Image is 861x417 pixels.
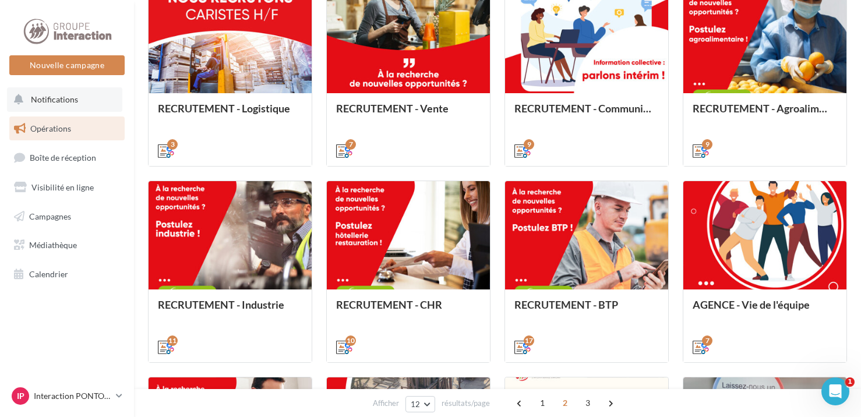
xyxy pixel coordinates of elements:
span: Campagnes [29,211,71,221]
a: Boîte de réception [7,145,127,170]
span: 1 [845,377,855,387]
div: 17 [524,335,534,346]
div: RECRUTEMENT - Industrie [158,299,302,322]
div: 10 [345,335,356,346]
div: 9 [524,139,534,150]
span: 3 [578,394,597,412]
span: Boîte de réception [30,153,96,162]
a: Visibilité en ligne [7,175,127,200]
div: RECRUTEMENT - Communication externe [514,103,659,126]
span: résultats/page [442,398,490,409]
a: Campagnes [7,204,127,229]
div: AGENCE - Vie de l'équipe [693,299,837,322]
button: Notifications [7,87,122,112]
div: 9 [702,139,712,150]
span: Visibilité en ligne [31,182,94,192]
span: 2 [556,394,574,412]
button: 12 [405,396,435,412]
div: RECRUTEMENT - Logistique [158,103,302,126]
button: Nouvelle campagne [9,55,125,75]
span: IP [17,390,24,402]
span: 12 [411,400,421,409]
div: RECRUTEMENT - CHR [336,299,481,322]
span: Médiathèque [29,240,77,250]
span: Calendrier [29,269,68,279]
div: 3 [167,139,178,150]
div: 7 [702,335,712,346]
div: RECRUTEMENT - Vente [336,103,481,126]
div: RECRUTEMENT - Agroalimentaire [693,103,837,126]
span: Opérations [30,123,71,133]
span: Notifications [31,94,78,104]
div: RECRUTEMENT - BTP [514,299,659,322]
div: 11 [167,335,178,346]
a: Opérations [7,116,127,141]
a: Médiathèque [7,233,127,257]
p: Interaction PONTOISE [34,390,111,402]
a: IP Interaction PONTOISE [9,385,125,407]
iframe: Intercom live chat [821,377,849,405]
a: Calendrier [7,262,127,287]
div: 7 [345,139,356,150]
span: 1 [533,394,552,412]
span: Afficher [373,398,399,409]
